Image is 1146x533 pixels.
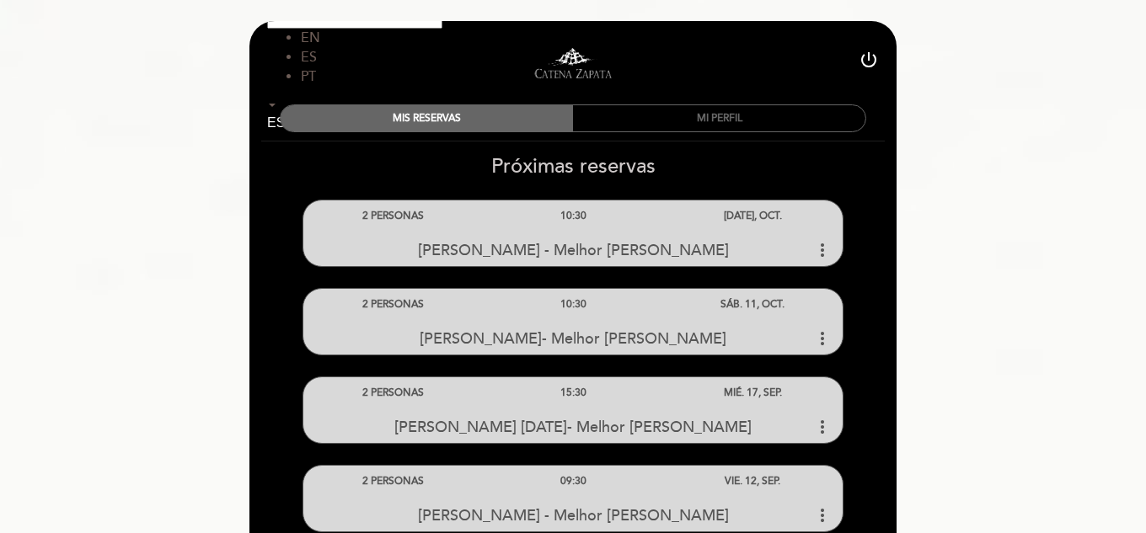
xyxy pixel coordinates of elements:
[301,49,317,66] span: ES
[303,466,483,497] div: 2 PERSONAS
[483,377,662,408] div: 15:30
[483,466,662,497] div: 09:30
[249,154,897,179] h2: Próximas reservas
[812,240,833,260] i: more_vert
[812,417,833,437] i: more_vert
[812,328,833,349] i: more_vert
[418,506,729,525] span: [PERSON_NAME] - Melhor [PERSON_NAME]
[663,289,843,320] div: SÁB. 11, OCT.
[663,200,843,232] div: [DATE], OCT.
[394,418,752,436] span: [PERSON_NAME] [DATE]- Melhor [PERSON_NAME]
[303,377,483,408] div: 2 PERSONAS
[483,289,662,320] div: 10:30
[418,241,729,259] span: [PERSON_NAME] - Melhor [PERSON_NAME]
[468,40,678,86] a: Visitas y degustaciones en La Pirámide
[420,329,726,348] span: [PERSON_NAME]- Melhor [PERSON_NAME]
[573,105,865,131] div: MI PERFIL
[303,200,483,232] div: 2 PERSONAS
[663,377,843,408] div: MIÉ. 17, SEP.
[859,50,879,70] i: power_settings_new
[281,105,573,131] div: MIS RESERVAS
[301,29,320,46] span: EN
[301,68,316,85] span: PT
[812,505,833,525] i: more_vert
[663,466,843,497] div: VIE. 12, SEP.
[859,50,879,76] button: power_settings_new
[483,200,662,232] div: 10:30
[303,289,483,320] div: 2 PERSONAS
